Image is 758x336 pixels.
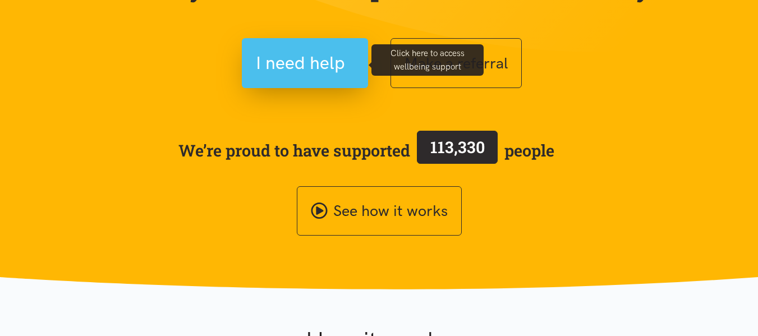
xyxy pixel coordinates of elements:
span: 113,330 [430,136,485,158]
div: Click here to access wellbeing support [371,44,484,76]
a: 113,330 [410,128,504,172]
a: See how it works [297,186,462,236]
button: Make a referral [391,38,522,88]
span: I need help [256,49,345,77]
button: I need help [242,38,368,88]
span: We’re proud to have supported people [178,128,554,172]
